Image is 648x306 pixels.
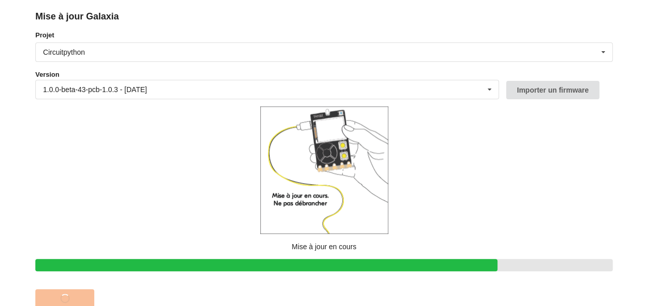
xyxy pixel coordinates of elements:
p: Mise à jour en cours [35,242,613,252]
div: Mise à jour Galaxia [35,11,613,23]
div: 1.0.0-beta-43-pcb-1.0.3 - [DATE] [43,86,147,93]
img: galaxia_update_progress.png [260,106,388,234]
label: Version [35,70,59,80]
div: Circuitpython [43,49,85,56]
button: Importer un firmware [506,81,599,99]
label: Projet [35,30,613,40]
